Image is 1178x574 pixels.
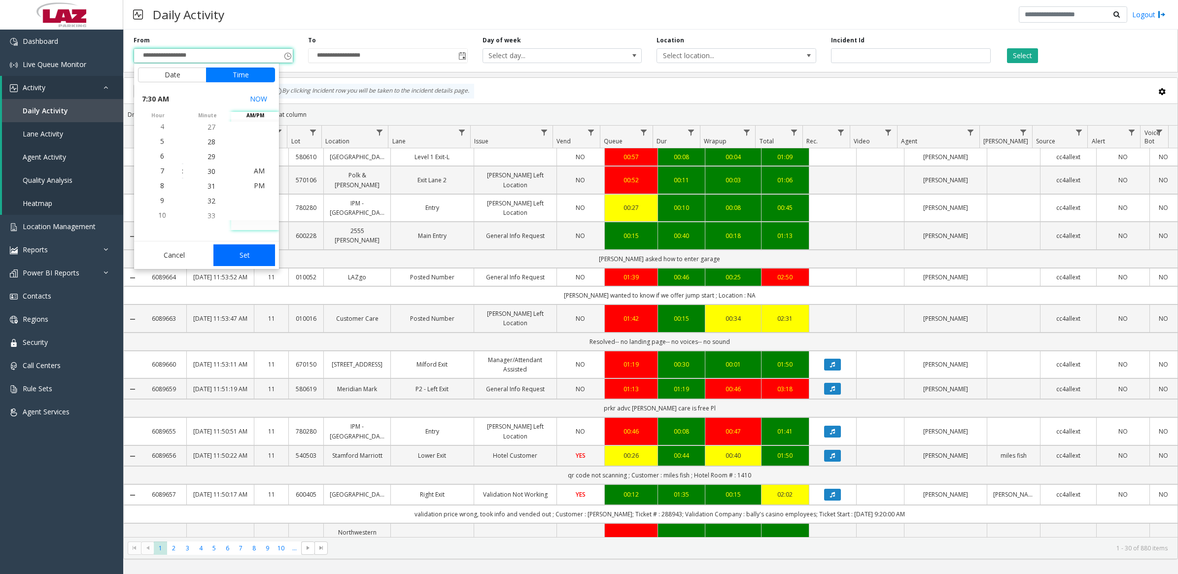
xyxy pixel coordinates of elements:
div: 03:18 [767,384,803,394]
a: Location Filter Menu [373,126,386,139]
img: logout [1158,9,1166,20]
a: Wrapup Filter Menu [740,126,753,139]
label: To [308,36,316,45]
a: 6089657 [147,490,180,499]
a: 01:09 [767,152,803,162]
div: 00:12 [611,490,652,499]
a: IPM - [GEOGRAPHIC_DATA] [330,422,384,440]
a: 11 [260,384,283,394]
a: NO [563,152,598,162]
a: General Info Request [480,231,551,240]
a: 01:50 [767,360,803,369]
a: NO [1156,272,1172,282]
a: [PERSON_NAME] [910,427,981,436]
a: [DATE] 11:50:17 AM [193,490,247,499]
img: 'icon' [10,339,18,347]
a: cc4allext [1046,152,1090,162]
a: 00:44 [664,451,699,460]
a: NO [563,427,598,436]
img: 'icon' [10,293,18,301]
a: cc4allext [1046,451,1090,460]
a: 00:26 [611,451,652,460]
a: NO [563,360,598,369]
a: 580610 [295,152,317,162]
a: 540503 [295,451,317,460]
a: 01:42 [611,314,652,323]
a: NO [563,203,598,212]
a: NO [563,314,598,323]
div: 01:19 [611,360,652,369]
a: Agent Filter Menu [964,126,977,139]
a: NO [1103,231,1143,240]
div: 00:30 [664,360,699,369]
a: [DATE] 11:51:19 AM [193,384,247,394]
a: NO [1156,231,1172,240]
a: cc4allext [1046,384,1090,394]
a: Main Entry [397,231,467,240]
img: 'icon' [10,84,18,92]
a: NO [1156,175,1172,185]
div: 00:46 [611,427,652,436]
a: Entry [397,203,467,212]
button: Select [1007,48,1038,63]
td: prkr advc [PERSON_NAME] care is free Pl [141,399,1178,417]
a: Hotel Customer [480,451,551,460]
a: Lot Filter Menu [306,126,319,139]
a: Source Filter Menu [1072,126,1085,139]
div: 00:10 [664,203,699,212]
div: 01:13 [611,384,652,394]
div: 00:08 [664,152,699,162]
a: 6089660 [147,360,180,369]
a: Manager/Attendant Assisted [480,355,551,374]
a: 00:47 [711,427,755,436]
img: 'icon' [10,38,18,46]
a: Parker Filter Menu [1017,126,1030,139]
a: cc4allext [1046,360,1090,369]
a: Vend Filter Menu [585,126,598,139]
a: NO [563,384,598,394]
a: 01:06 [767,175,803,185]
a: 00:46 [664,272,699,282]
a: 02:02 [767,490,803,499]
a: cc4allext [1046,272,1090,282]
a: cc4allext [1046,231,1090,240]
a: Stamford Marriott [330,451,384,460]
a: [PERSON_NAME] [910,152,981,162]
a: [PERSON_NAME] [910,360,981,369]
a: NO [1103,175,1143,185]
a: Lane Activity [2,122,123,145]
span: Agent Services [23,407,69,416]
a: P2 - Left Exit [397,384,467,394]
a: NO [1156,427,1172,436]
a: Issue Filter Menu [537,126,551,139]
a: [PERSON_NAME] [910,272,981,282]
a: Collapse Details [124,452,141,460]
span: Heatmap [23,199,52,208]
a: 600405 [295,490,317,499]
a: [PERSON_NAME] [910,451,981,460]
span: Power BI Reports [23,268,79,277]
div: 00:15 [711,490,755,499]
span: Contacts [23,291,51,301]
span: NO [576,427,585,436]
a: 00:08 [664,427,699,436]
a: NO [1156,360,1172,369]
a: NO [563,231,598,240]
button: Cancel [138,244,210,266]
div: 00:45 [767,203,803,212]
a: 00:15 [664,314,699,323]
img: 'icon' [10,270,18,277]
a: 00:25 [711,272,755,282]
span: Daily Activity [23,106,68,115]
div: 00:08 [711,203,755,212]
span: NO [576,153,585,161]
a: 01:41 [767,427,803,436]
span: Agent Activity [23,152,66,162]
a: 11 [260,427,283,436]
a: 00:01 [711,360,755,369]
